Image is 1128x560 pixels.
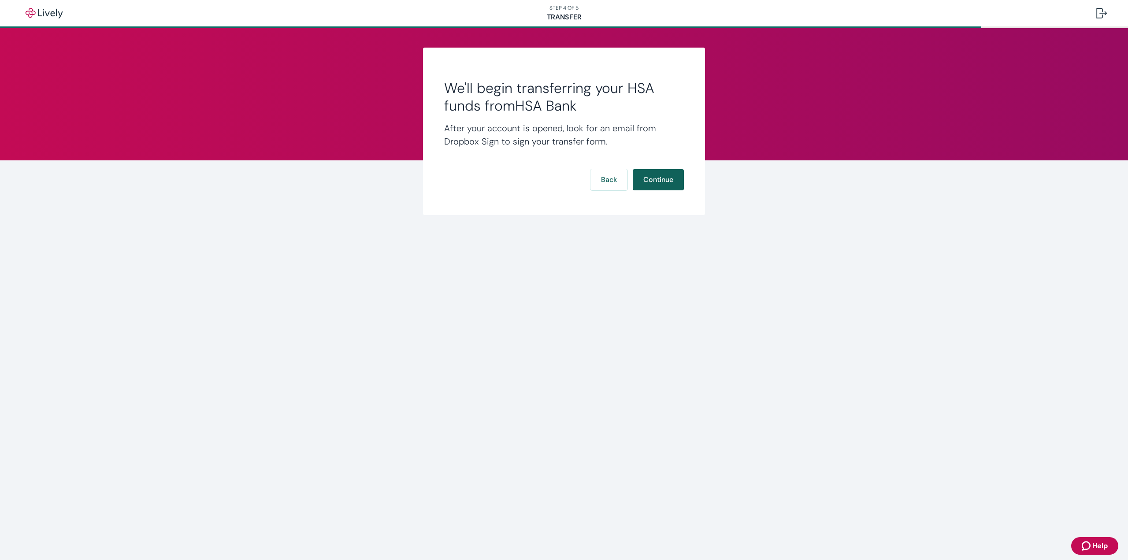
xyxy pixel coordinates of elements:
button: Zendesk support iconHelp [1071,537,1118,555]
h2: We'll begin transferring your HSA funds from HSA Bank [444,79,684,115]
button: Continue [633,169,684,190]
span: Help [1092,541,1108,551]
button: Back [590,169,627,190]
button: Log out [1089,3,1114,24]
svg: Zendesk support icon [1082,541,1092,551]
h4: After your account is opened, look for an email from Dropbox Sign to sign your transfer form. [444,122,684,148]
img: Lively [19,8,69,19]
